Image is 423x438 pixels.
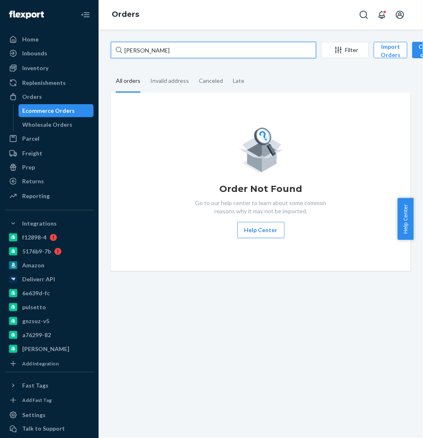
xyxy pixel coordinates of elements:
[22,79,66,87] div: Replenishments
[22,135,39,143] div: Parcel
[77,7,94,23] button: Close Navigation
[22,275,55,283] div: Deliverr API
[5,342,94,356] a: [PERSON_NAME]
[398,198,414,240] button: Help Center
[239,125,283,173] img: Empty list
[5,47,94,60] a: Inbounds
[22,233,46,242] div: f12898-4
[199,70,223,91] div: Canceled
[5,217,94,230] button: Integrations
[116,70,140,93] div: All orders
[233,70,244,91] div: Late
[23,107,75,115] div: Ecommerce Orders
[5,259,94,272] a: Amazon
[150,70,189,91] div: Invalid address
[5,359,94,369] a: Add Integration
[22,331,51,339] div: a76299-82
[5,33,94,46] a: Home
[5,231,94,244] a: f12898-4
[189,199,333,215] p: Go to our help center to learn about some common reasons why it may not be imported.
[5,301,94,314] a: pulsetto
[22,149,42,157] div: Freight
[5,379,94,392] button: Fast Tags
[374,7,390,23] button: Open notifications
[392,7,408,23] button: Open account menu
[5,161,94,174] a: Prep
[356,7,372,23] button: Open Search Box
[22,289,50,297] div: 6e639d-fc
[22,177,44,185] div: Returns
[9,11,44,19] img: Flexport logo
[22,303,46,311] div: pulsetto
[5,273,94,286] a: Deliverr API
[22,397,52,404] div: Add Fast Tag
[5,315,94,328] a: gnzsuz-v5
[22,192,50,200] div: Reporting
[5,245,94,258] a: 5176b9-7b
[219,182,302,196] h1: Order Not Found
[22,317,49,325] div: gnzsuz-v5
[5,62,94,75] a: Inventory
[22,64,48,72] div: Inventory
[18,104,94,117] a: Ecommerce Orders
[5,76,94,89] a: Replenishments
[22,411,46,419] div: Settings
[5,147,94,160] a: Freight
[112,10,139,19] a: Orders
[5,328,94,342] a: a76299-82
[5,287,94,300] a: 6e639d-fc
[5,422,94,436] a: Talk to Support
[5,175,94,188] a: Returns
[23,121,73,129] div: Wholesale Orders
[22,49,47,57] div: Inbounds
[22,247,51,255] div: 5176b9-7b
[22,163,35,171] div: Prep
[22,35,39,43] div: Home
[5,408,94,422] a: Settings
[111,42,316,58] input: Search orders
[22,381,48,390] div: Fast Tags
[22,345,69,353] div: [PERSON_NAME]
[322,46,368,54] div: Filter
[22,360,59,367] div: Add Integration
[22,425,65,433] div: Talk to Support
[5,189,94,203] a: Reporting
[5,395,94,405] a: Add Fast Tag
[22,261,44,269] div: Amazon
[22,93,42,101] div: Orders
[237,222,285,238] button: Help Center
[5,90,94,103] a: Orders
[18,118,94,131] a: Wholesale Orders
[374,42,407,58] button: Import Orders
[22,219,57,228] div: Integrations
[105,3,146,27] ol: breadcrumbs
[321,42,369,58] button: Filter
[5,132,94,145] a: Parcel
